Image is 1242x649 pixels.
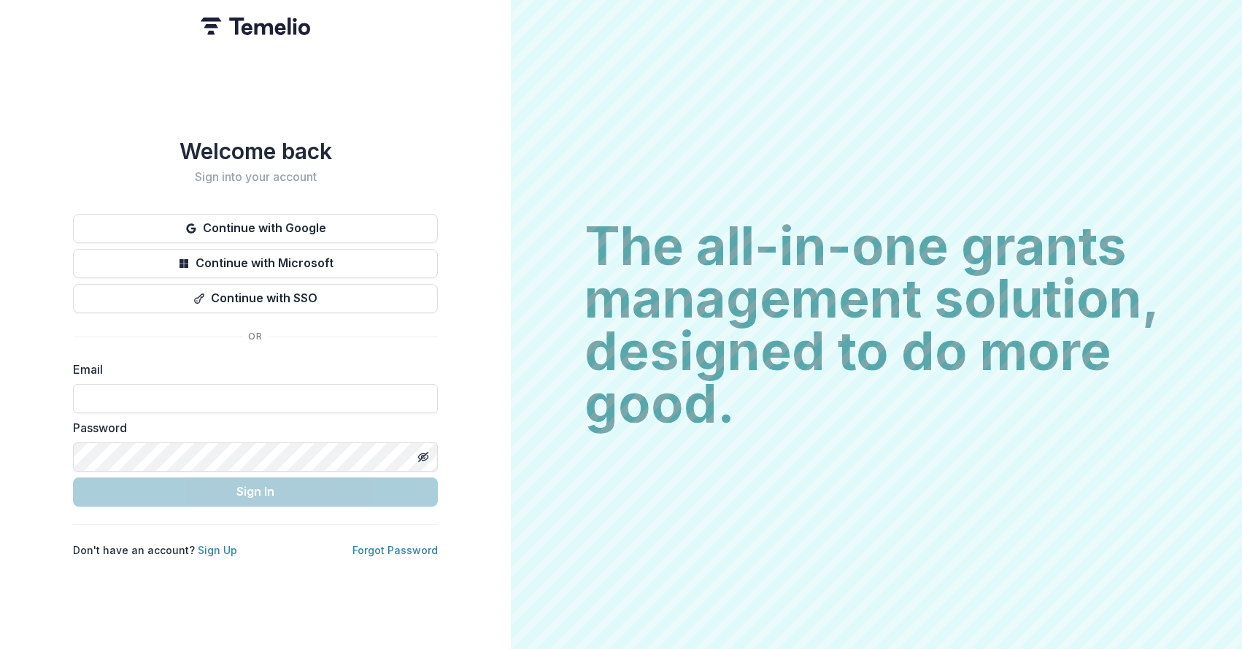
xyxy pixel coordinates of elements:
button: Sign In [73,477,438,507]
button: Continue with Microsoft [73,249,438,278]
button: Toggle password visibility [412,445,435,469]
a: Forgot Password [352,544,438,556]
label: Email [73,361,429,378]
h2: Sign into your account [73,170,438,184]
p: Don't have an account? [73,542,237,558]
img: Temelio [201,18,310,35]
h1: Welcome back [73,138,438,164]
button: Continue with Google [73,214,438,243]
label: Password [73,419,429,437]
a: Sign Up [198,544,237,556]
button: Continue with SSO [73,284,438,313]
